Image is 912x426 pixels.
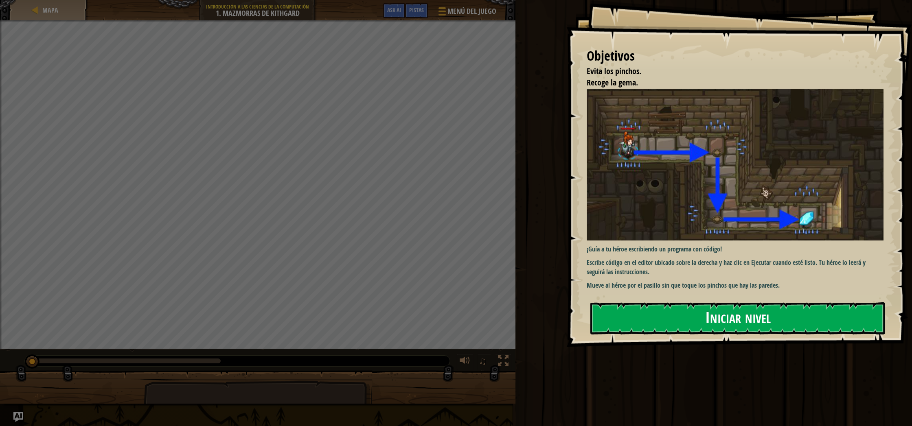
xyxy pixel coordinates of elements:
span: Pistas [409,6,424,14]
span: ♫ [479,355,487,367]
button: Ask AI [13,412,23,422]
button: Ask AI [383,3,405,18]
button: Menú del Juego [432,3,501,22]
button: Cambia a pantalla completa. [495,354,511,370]
span: Menú del Juego [447,6,496,17]
span: Mapa [42,6,58,15]
span: Recoge la gema. [587,77,638,88]
li: Evita los pinchos. [577,66,881,77]
p: ¡Guía a tu héroe escribiendo un programa con código! [587,245,883,254]
div: Objetivos [587,47,883,66]
p: Mueve al héroe por el pasillo sin que toque los pinchos que hay las paredes. [587,281,883,290]
img: Mazmorras de Kithgard [587,89,883,240]
p: Escribe código en el editor ubicado sobre la derecha y haz clic en Ejecutar cuando esté listo. Tu... [587,258,883,277]
a: Mapa [40,6,58,15]
span: Ask AI [387,6,401,14]
button: Iniciar nivel [590,302,885,334]
li: Recoge la gema. [577,77,881,89]
button: Ajustar el volúmen [457,354,473,370]
span: Evita los pinchos. [587,66,641,76]
button: ♫ [477,354,491,370]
